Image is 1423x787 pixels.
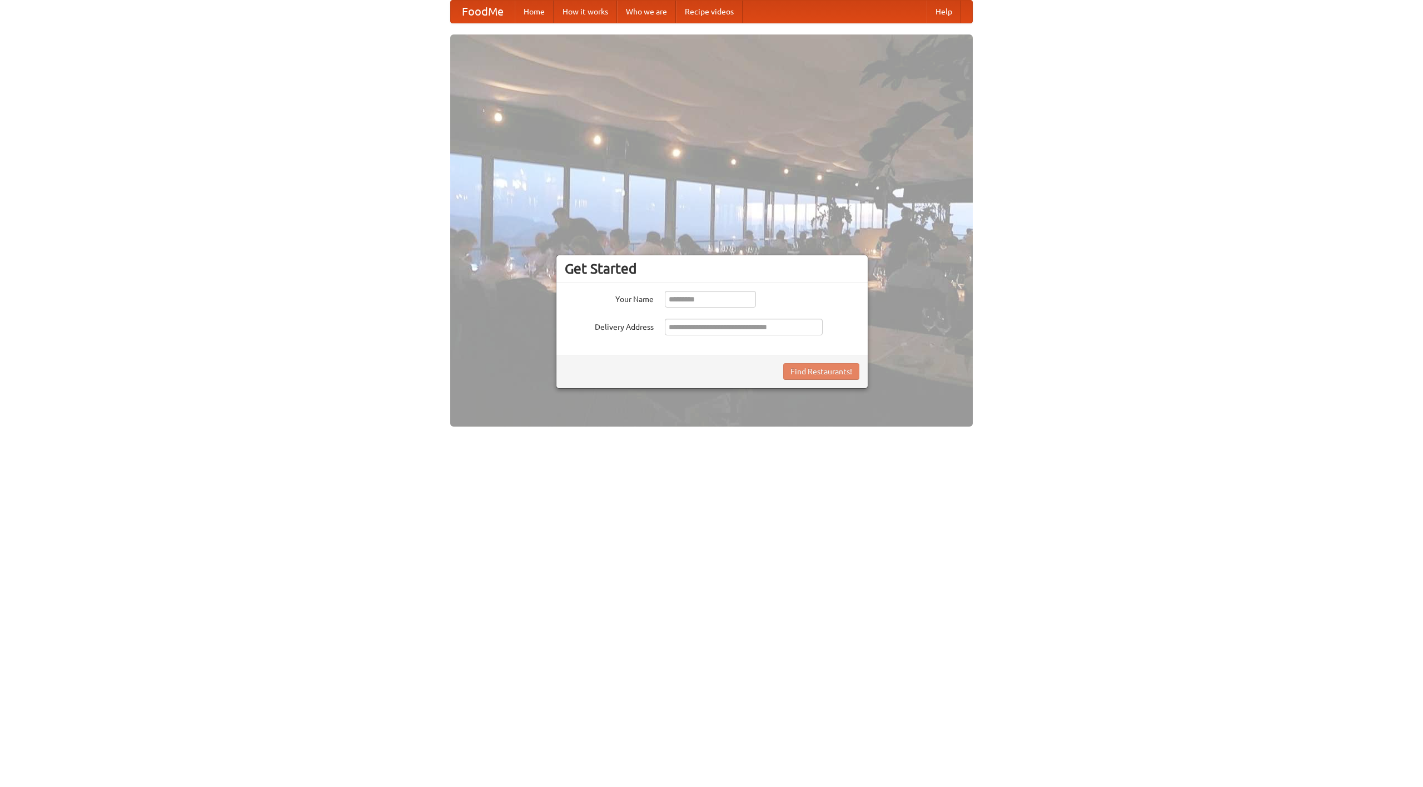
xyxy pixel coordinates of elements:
h3: Get Started [565,260,859,277]
a: How it works [554,1,617,23]
a: Recipe videos [676,1,743,23]
a: Help [927,1,961,23]
label: Your Name [565,291,654,305]
a: FoodMe [451,1,515,23]
a: Who we are [617,1,676,23]
label: Delivery Address [565,319,654,333]
button: Find Restaurants! [783,363,859,380]
a: Home [515,1,554,23]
